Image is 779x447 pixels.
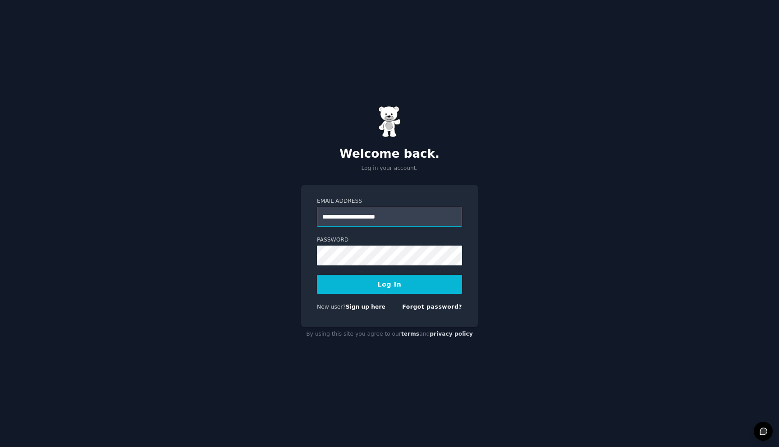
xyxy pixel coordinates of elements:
[317,304,346,310] span: New user?
[346,304,385,310] a: Sign up here
[378,106,401,137] img: Gummy Bear
[402,304,462,310] a: Forgot password?
[317,197,462,205] label: Email Address
[317,236,462,244] label: Password
[317,275,462,294] button: Log In
[301,147,478,161] h2: Welcome back.
[401,331,419,337] a: terms
[430,331,473,337] a: privacy policy
[301,327,478,342] div: By using this site you agree to our and
[301,164,478,173] p: Log in your account.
